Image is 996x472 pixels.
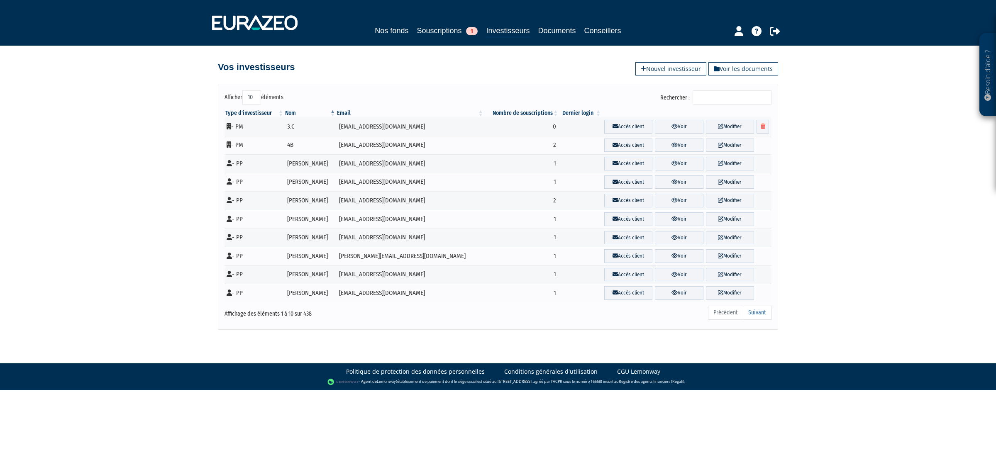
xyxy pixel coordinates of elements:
td: [EMAIL_ADDRESS][DOMAIN_NAME] [336,136,484,155]
a: Nos fonds [375,25,408,36]
td: 1 [484,229,559,247]
td: [EMAIL_ADDRESS][DOMAIN_NAME] [336,154,484,173]
a: Voir [655,231,703,245]
td: 0 [484,117,559,136]
td: - PP [225,247,284,265]
div: Affichage des éléments 1 à 10 sur 438 [225,305,445,318]
td: [PERSON_NAME] [284,173,336,192]
a: Supprimer [757,120,769,134]
img: logo-lemonway.png [327,378,359,386]
img: 1732889491-logotype_eurazeo_blanc_rvb.png [212,15,298,30]
a: Accès client [604,194,652,207]
td: - PP [225,154,284,173]
td: - PP [225,265,284,284]
th: &nbsp; [602,109,771,117]
td: - PP [225,284,284,302]
td: [EMAIL_ADDRESS][DOMAIN_NAME] [336,210,484,229]
td: 1 [484,173,559,192]
a: Investisseurs [486,25,530,38]
td: 4B [284,136,336,155]
a: Accès client [604,212,652,226]
td: [PERSON_NAME][EMAIL_ADDRESS][DOMAIN_NAME] [336,247,484,265]
td: [EMAIL_ADDRESS][DOMAIN_NAME] [336,229,484,247]
td: 2 [484,136,559,155]
td: [PERSON_NAME] [284,247,336,265]
td: 1 [484,265,559,284]
a: Voir [655,212,703,226]
th: Nom : activer pour trier la colonne par ordre d&eacute;croissant [284,109,336,117]
a: Conditions générales d'utilisation [504,367,598,376]
td: 2 [484,191,559,210]
td: [PERSON_NAME] [284,265,336,284]
th: Dernier login : activer pour trier la colonne par ordre croissant [559,109,602,117]
a: Modifier [706,231,754,245]
td: [EMAIL_ADDRESS][DOMAIN_NAME] [336,173,484,192]
td: 1 [484,154,559,173]
td: [EMAIL_ADDRESS][DOMAIN_NAME] [336,117,484,136]
a: Voir [655,139,703,152]
a: Voir [655,249,703,263]
a: Suivant [743,306,771,320]
td: [PERSON_NAME] [284,284,336,302]
label: Afficher éléments [225,90,283,105]
td: - PP [225,229,284,247]
a: Accès client [604,157,652,170]
td: [PERSON_NAME] [284,229,336,247]
a: Voir [655,175,703,189]
a: Modifier [706,139,754,152]
a: Voir [655,268,703,282]
a: Souscriptions1 [417,25,478,36]
td: [EMAIL_ADDRESS][DOMAIN_NAME] [336,265,484,284]
a: Modifier [706,212,754,226]
a: Accès client [604,249,652,263]
a: Accès client [604,231,652,245]
label: Rechercher : [660,90,771,105]
input: Rechercher : [693,90,771,105]
td: - PM [225,136,284,155]
td: - PP [225,173,284,192]
td: [EMAIL_ADDRESS][DOMAIN_NAME] [336,191,484,210]
a: Modifier [706,268,754,282]
a: CGU Lemonway [617,367,660,376]
a: Lemonway [377,379,396,384]
a: Accès client [604,286,652,300]
span: 1 [466,27,478,35]
a: Voir [655,286,703,300]
td: - PM [225,117,284,136]
a: Modifier [706,120,754,134]
a: Accès client [604,268,652,282]
a: Accès client [604,120,652,134]
select: Afficheréléments [242,90,261,105]
a: Politique de protection des données personnelles [346,367,485,376]
a: Modifier [706,249,754,263]
a: Documents [538,25,576,36]
a: Modifier [706,286,754,300]
td: [PERSON_NAME] [284,210,336,229]
th: Nombre de souscriptions : activer pour trier la colonne par ordre croissant [484,109,559,117]
td: [EMAIL_ADDRESS][DOMAIN_NAME] [336,284,484,302]
th: Type d'investisseur : activer pour trier la colonne par ordre croissant [225,109,284,117]
td: [PERSON_NAME] [284,191,336,210]
a: Modifier [706,175,754,189]
td: [PERSON_NAME] [284,154,336,173]
a: Voir [655,120,703,134]
td: 1 [484,247,559,265]
a: Voir les documents [708,62,778,75]
td: - PP [225,210,284,229]
a: Voir [655,194,703,207]
td: 3.C [284,117,336,136]
a: Nouvel investisseur [635,62,706,75]
a: Modifier [706,157,754,170]
p: Besoin d'aide ? [983,38,993,112]
a: Conseillers [584,25,621,36]
a: Voir [655,157,703,170]
a: Modifier [706,194,754,207]
a: Registre des agents financiers (Regafi) [619,379,684,384]
a: Accès client [604,175,652,189]
div: - Agent de (établissement de paiement dont le siège social est situé au [STREET_ADDRESS], agréé p... [8,378,988,386]
h4: Vos investisseurs [218,62,295,72]
td: 1 [484,284,559,302]
td: 1 [484,210,559,229]
th: Email : activer pour trier la colonne par ordre croissant [336,109,484,117]
a: Accès client [604,139,652,152]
